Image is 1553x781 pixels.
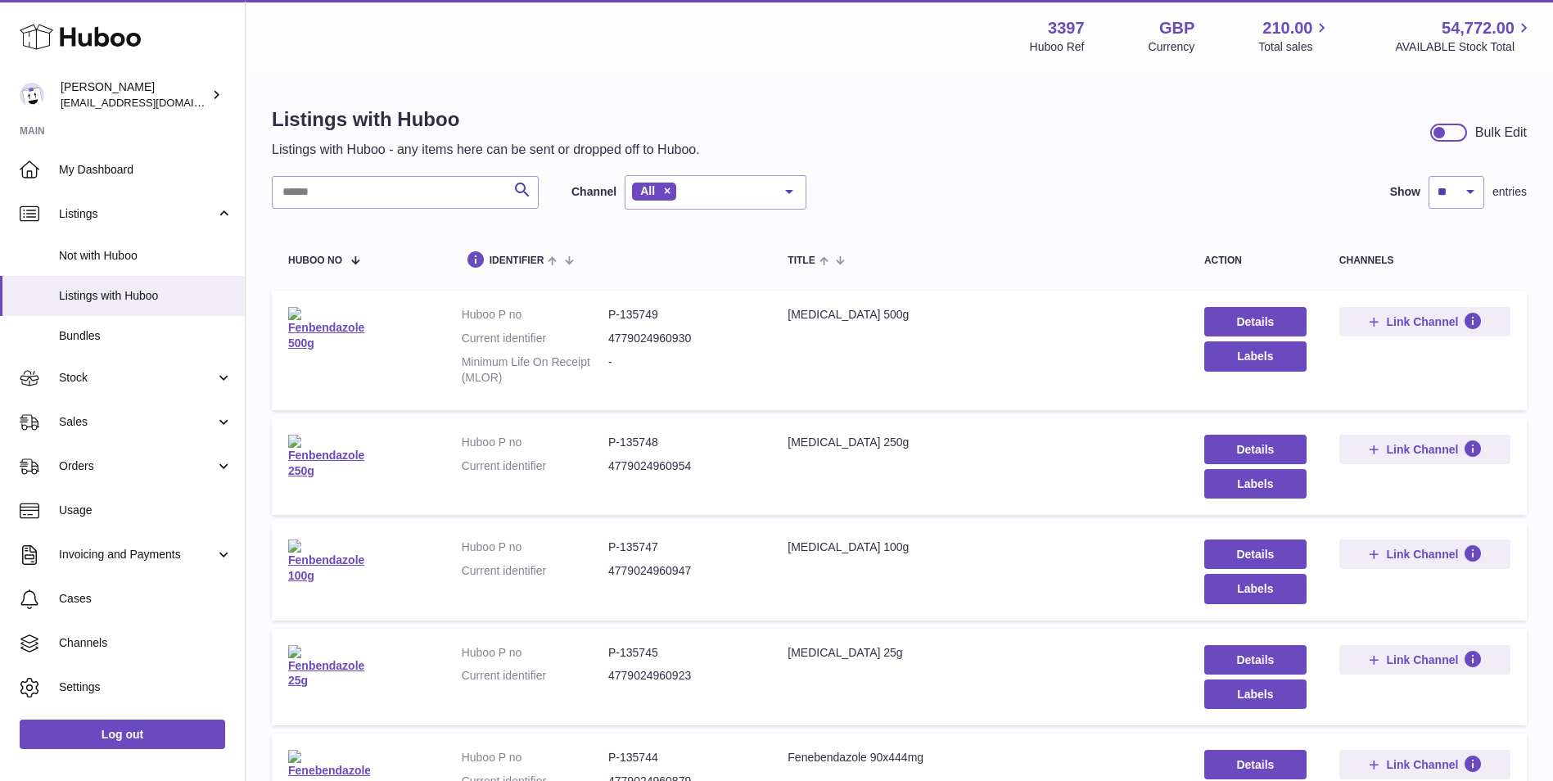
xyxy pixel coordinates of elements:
dd: P-135744 [608,750,755,765]
img: Fenbendazole 25g [288,645,370,689]
dd: P-135748 [608,435,755,450]
button: Link Channel [1339,750,1510,779]
a: Log out [20,720,225,749]
button: Labels [1204,469,1307,499]
span: Sales [59,414,215,430]
dt: Huboo P no [462,307,608,323]
a: 54,772.00 AVAILABLE Stock Total [1395,17,1533,55]
span: entries [1492,184,1527,200]
span: identifier [490,255,544,266]
img: internalAdmin-3397@internal.huboo.com [20,83,44,107]
h1: Listings with Huboo [272,106,700,133]
div: action [1204,255,1307,266]
span: All [640,184,655,197]
dd: P-135745 [608,645,755,661]
dt: Huboo P no [462,435,608,450]
button: Link Channel [1339,645,1510,675]
img: Fenbendazole 100g [288,539,370,584]
div: [MEDICAL_DATA] 500g [788,307,1172,323]
span: My Dashboard [59,162,232,178]
button: Labels [1204,679,1307,709]
a: Details [1204,435,1307,464]
span: Huboo no [288,255,342,266]
span: Not with Huboo [59,248,232,264]
span: 54,772.00 [1442,17,1515,39]
div: Huboo Ref [1030,39,1085,55]
span: Channels [59,635,232,651]
p: Listings with Huboo - any items here can be sent or dropped off to Huboo. [272,141,700,159]
dt: Current identifier [462,668,608,684]
span: Stock [59,370,215,386]
dd: P-135749 [608,307,755,323]
div: [PERSON_NAME] [61,79,208,111]
span: 210.00 [1262,17,1312,39]
img: Fenbendazole 500g [288,307,370,351]
strong: GBP [1159,17,1194,39]
strong: 3397 [1048,17,1085,39]
dt: Current identifier [462,458,608,474]
button: Link Channel [1339,539,1510,569]
button: Labels [1204,574,1307,603]
span: Usage [59,503,232,518]
dt: Current identifier [462,331,608,346]
label: Show [1390,184,1420,200]
dt: Huboo P no [462,539,608,555]
span: [EMAIL_ADDRESS][DOMAIN_NAME] [61,96,241,109]
div: [MEDICAL_DATA] 25g [788,645,1172,661]
div: [MEDICAL_DATA] 250g [788,435,1172,450]
span: Link Channel [1386,442,1458,457]
span: Settings [59,679,232,695]
dd: 4779024960930 [608,331,755,346]
a: Details [1204,750,1307,779]
dd: 4779024960923 [608,668,755,684]
div: Bulk Edit [1475,124,1527,142]
dt: Huboo P no [462,750,608,765]
button: Labels [1204,341,1307,371]
span: Listings with Huboo [59,288,232,304]
button: Link Channel [1339,435,1510,464]
label: Channel [571,184,616,200]
dd: 4779024960947 [608,563,755,579]
span: Bundles [59,328,232,344]
dd: 4779024960954 [608,458,755,474]
span: AVAILABLE Stock Total [1395,39,1533,55]
a: Details [1204,307,1307,336]
span: title [788,255,815,266]
dd: P-135747 [608,539,755,555]
a: Details [1204,645,1307,675]
span: Link Channel [1386,757,1458,772]
div: [MEDICAL_DATA] 100g [788,539,1172,555]
span: Cases [59,591,232,607]
div: channels [1339,255,1510,266]
dd: - [608,354,755,386]
span: Orders [59,458,215,474]
img: Fenbendazole 250g [288,435,370,479]
span: Link Channel [1386,314,1458,329]
div: Fenebendazole 90x444mg [788,750,1172,765]
span: Total sales [1258,39,1331,55]
span: Link Channel [1386,547,1458,562]
dt: Current identifier [462,563,608,579]
dt: Huboo P no [462,645,608,661]
dt: Minimum Life On Receipt (MLOR) [462,354,608,386]
span: Listings [59,206,215,222]
div: Currency [1149,39,1195,55]
a: Details [1204,539,1307,569]
span: Invoicing and Payments [59,547,215,562]
a: 210.00 Total sales [1258,17,1331,55]
button: Link Channel [1339,307,1510,336]
span: Link Channel [1386,652,1458,667]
